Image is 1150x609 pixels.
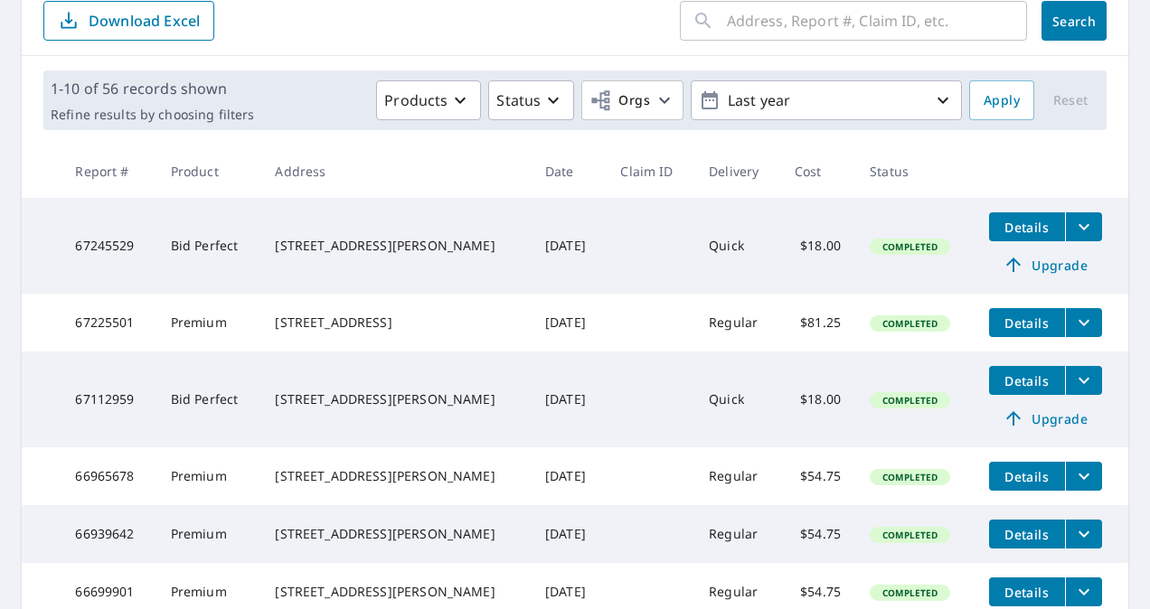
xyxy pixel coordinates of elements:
[156,145,261,198] th: Product
[488,80,574,120] button: Status
[984,89,1020,112] span: Apply
[989,212,1065,241] button: detailsBtn-67245529
[156,198,261,294] td: Bid Perfect
[43,1,214,41] button: Download Excel
[1000,584,1054,601] span: Details
[780,447,855,505] td: $54.75
[156,351,261,447] td: Bid Perfect
[1065,520,1102,548] button: filesDropdownBtn-66939642
[1000,372,1054,389] span: Details
[780,145,855,198] th: Cost
[1065,212,1102,241] button: filesDropdownBtn-67245529
[260,145,531,198] th: Address
[275,237,516,255] div: [STREET_ADDRESS][PERSON_NAME]
[694,447,780,505] td: Regular
[496,89,541,111] p: Status
[376,80,481,120] button: Products
[872,471,948,483] span: Completed
[531,145,606,198] th: Date
[989,577,1065,606] button: detailsBtn-66699901
[606,145,694,198] th: Claim ID
[61,447,156,505] td: 66965678
[1000,526,1054,543] span: Details
[275,467,516,485] div: [STREET_ADDRESS][PERSON_NAME]
[989,404,1102,433] a: Upgrade
[872,586,948,599] span: Completed
[531,351,606,447] td: [DATE]
[275,583,516,601] div: [STREET_ADDRESS][PERSON_NAME]
[89,11,200,31] p: Download Excel
[156,294,261,351] td: Premium
[780,198,855,294] td: $18.00
[989,520,1065,548] button: detailsBtn-66939642
[691,80,962,120] button: Last year
[1000,408,1091,429] span: Upgrade
[531,447,606,505] td: [DATE]
[589,89,650,112] span: Orgs
[61,145,156,198] th: Report #
[694,145,780,198] th: Delivery
[989,308,1065,337] button: detailsBtn-67225501
[531,198,606,294] td: [DATE]
[694,351,780,447] td: Quick
[694,294,780,351] td: Regular
[989,462,1065,491] button: detailsBtn-66965678
[51,107,254,123] p: Refine results by choosing filters
[51,78,254,99] p: 1-10 of 56 records shown
[872,240,948,253] span: Completed
[156,505,261,563] td: Premium
[989,366,1065,395] button: detailsBtn-67112959
[531,505,606,563] td: [DATE]
[531,294,606,351] td: [DATE]
[872,317,948,330] span: Completed
[581,80,683,120] button: Orgs
[156,447,261,505] td: Premium
[989,250,1102,279] a: Upgrade
[61,351,156,447] td: 67112959
[721,85,932,117] p: Last year
[1065,577,1102,606] button: filesDropdownBtn-66699901
[1000,314,1054,332] span: Details
[1056,13,1092,30] span: Search
[275,390,516,408] div: [STREET_ADDRESS][PERSON_NAME]
[275,525,516,543] div: [STREET_ADDRESS][PERSON_NAME]
[275,314,516,332] div: [STREET_ADDRESS]
[969,80,1034,120] button: Apply
[1065,462,1102,491] button: filesDropdownBtn-66965678
[694,505,780,563] td: Regular
[1065,366,1102,395] button: filesDropdownBtn-67112959
[384,89,448,111] p: Products
[1000,254,1091,276] span: Upgrade
[780,351,855,447] td: $18.00
[1042,1,1107,41] button: Search
[1000,468,1054,485] span: Details
[872,394,948,407] span: Completed
[780,294,855,351] td: $81.25
[694,198,780,294] td: Quick
[61,294,156,351] td: 67225501
[855,145,975,198] th: Status
[61,505,156,563] td: 66939642
[1065,308,1102,337] button: filesDropdownBtn-67225501
[61,198,156,294] td: 67245529
[872,529,948,541] span: Completed
[780,505,855,563] td: $54.75
[1000,219,1054,236] span: Details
